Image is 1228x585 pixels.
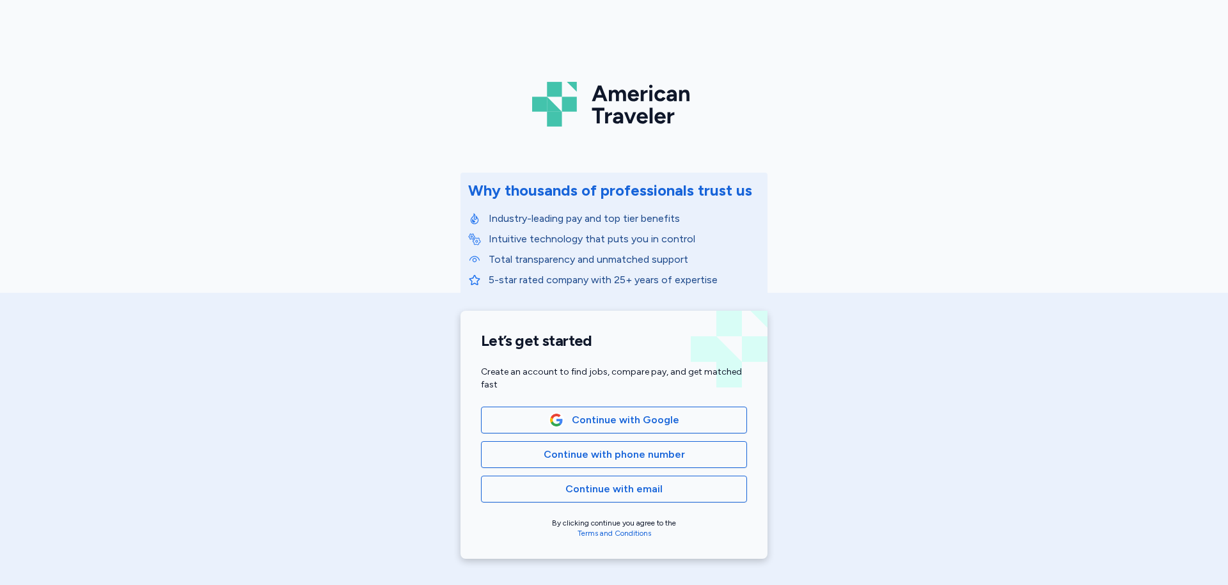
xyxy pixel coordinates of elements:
[481,407,747,433] button: Google LogoContinue with Google
[481,331,747,350] h1: Let’s get started
[481,476,747,503] button: Continue with email
[544,447,685,462] span: Continue with phone number
[489,231,760,247] p: Intuitive technology that puts you in control
[481,441,747,468] button: Continue with phone number
[578,529,651,538] a: Terms and Conditions
[489,252,760,267] p: Total transparency and unmatched support
[532,77,696,132] img: Logo
[489,211,760,226] p: Industry-leading pay and top tier benefits
[481,518,747,538] div: By clicking continue you agree to the
[489,272,760,288] p: 5-star rated company with 25+ years of expertise
[481,366,747,391] div: Create an account to find jobs, compare pay, and get matched fast
[572,412,679,428] span: Continue with Google
[468,180,752,201] div: Why thousands of professionals trust us
[565,481,663,497] span: Continue with email
[549,413,563,427] img: Google Logo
